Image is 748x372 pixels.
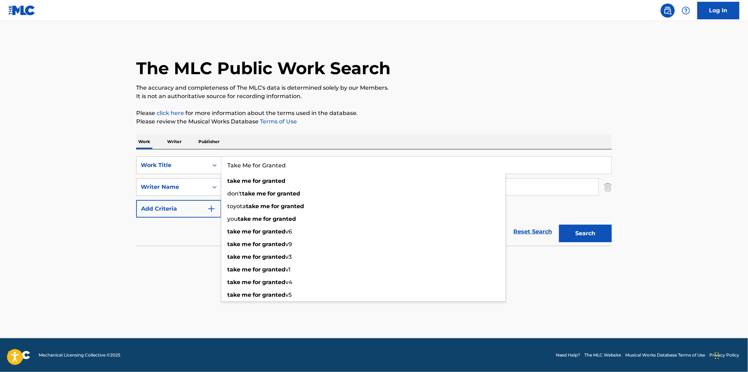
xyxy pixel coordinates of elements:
span: v1 [285,266,291,273]
p: Please for more information about the terms used in the database. [136,109,612,117]
span: v5 [285,291,292,298]
strong: granted [262,241,285,248]
strong: take [227,279,240,286]
span: v6 [285,228,292,235]
strong: for [263,216,271,222]
strong: me [260,203,270,210]
h1: The MLC Public Work Search [136,58,391,79]
a: Public Search [661,4,675,18]
strong: me [242,266,251,273]
div: Work Title [141,161,204,169]
strong: granted [273,216,296,222]
img: logo [8,351,30,359]
a: Reset Search [510,224,556,239]
strong: granted [262,291,285,298]
div: Drag [715,345,719,366]
strong: for [253,254,261,260]
p: The accuracy and completeness of The MLC's data is determined solely by our Members. [136,84,612,92]
span: toyota [227,203,246,210]
span: don't [227,190,242,197]
span: Mechanical Licensing Collective © 2025 [39,352,120,358]
a: Terms of Use [259,118,297,125]
span: v9 [285,241,292,248]
img: MLC Logo [8,5,36,15]
strong: take [227,228,240,235]
img: 9d2ae6d4665cec9f34b9.svg [207,205,216,213]
strong: take [227,291,240,298]
strong: me [256,190,266,197]
strong: take [242,190,255,197]
strong: take [246,203,259,210]
strong: me [242,228,251,235]
strong: for [271,203,279,210]
p: Work [136,134,152,149]
iframe: Chat Widget [713,338,748,372]
strong: me [242,254,251,260]
form: Search Form [136,156,612,246]
strong: granted [262,279,285,286]
strong: for [253,241,261,248]
a: Need Help? [556,352,581,358]
strong: for [253,266,261,273]
button: Add Criteria [136,200,221,218]
strong: take [227,178,240,184]
span: you [227,216,238,222]
p: Please review the Musical Works Database [136,117,612,126]
strong: me [242,241,251,248]
strong: for [253,279,261,286]
a: Log In [697,2,740,19]
strong: granted [262,228,285,235]
p: Writer [165,134,184,149]
a: The MLC Website [585,352,621,358]
p: It is not an authoritative source for recording information. [136,92,612,101]
strong: me [242,178,251,184]
span: v3 [285,254,292,260]
span: v4 [285,279,292,286]
a: Musical Works Database Terms of Use [626,352,705,358]
img: Delete Criterion [604,178,612,196]
strong: me [242,291,251,298]
a: click here [157,110,184,116]
strong: take [227,241,240,248]
div: Help [679,4,693,18]
div: Writer Name [141,183,204,191]
strong: take [238,216,251,222]
strong: take [227,254,240,260]
img: help [682,6,690,15]
strong: for [253,178,261,184]
strong: for [267,190,275,197]
p: Publisher [196,134,222,149]
strong: granted [277,190,300,197]
strong: take [227,266,240,273]
strong: granted [262,178,285,184]
strong: granted [281,203,304,210]
img: search [664,6,672,15]
strong: for [253,228,261,235]
strong: for [253,291,261,298]
strong: me [252,216,262,222]
strong: me [242,279,251,286]
strong: granted [262,266,285,273]
button: Search [559,225,612,242]
strong: granted [262,254,285,260]
a: Privacy Policy [710,352,740,358]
